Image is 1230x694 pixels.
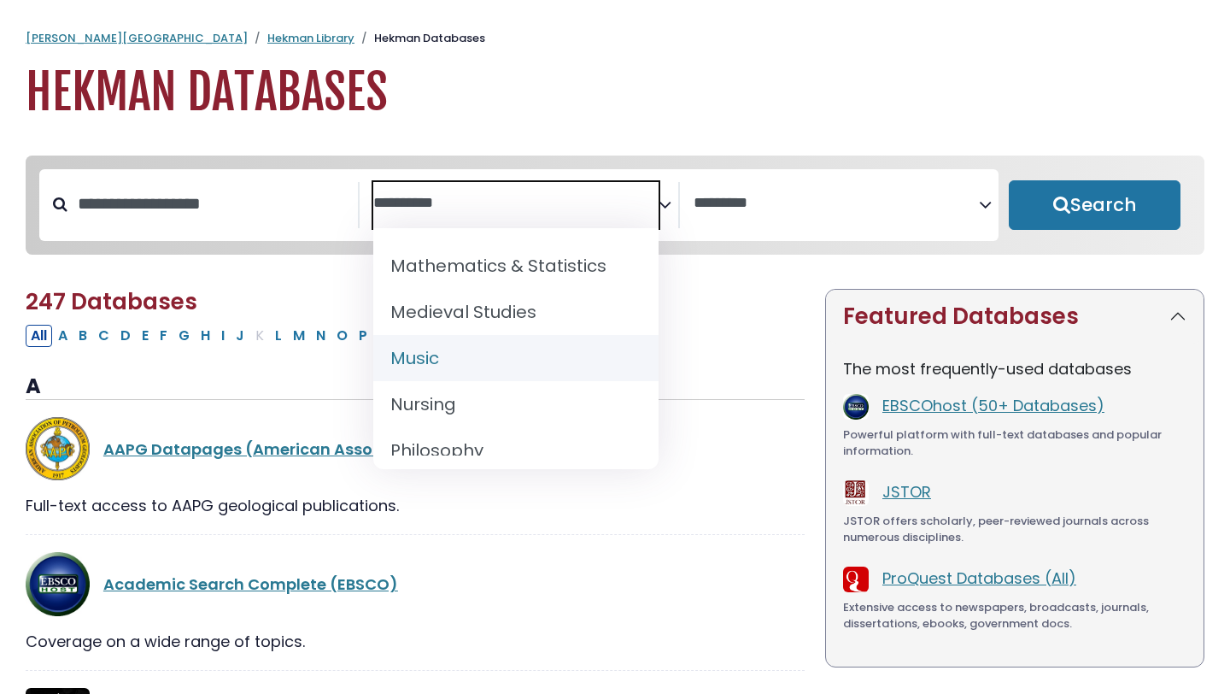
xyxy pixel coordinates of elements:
button: Filter Results J [231,325,249,347]
li: Music [373,335,659,381]
button: Filter Results F [155,325,173,347]
button: Filter Results C [93,325,114,347]
nav: Search filters [26,156,1204,255]
button: Submit for Search Results [1009,180,1180,230]
a: Academic Search Complete (EBSCO) [103,573,398,595]
div: Coverage on a wide range of topics. [26,630,805,653]
nav: breadcrumb [26,30,1204,47]
button: Filter Results E [137,325,154,347]
button: Filter Results A [53,325,73,347]
h1: Hekman Databases [26,64,1204,121]
input: Search database by title or keyword [67,190,358,218]
a: EBSCOhost (50+ Databases) [882,395,1104,416]
li: Mathematics & Statistics [373,243,659,289]
textarea: Search [694,195,979,213]
div: JSTOR offers scholarly, peer-reviewed journals across numerous disciplines. [843,513,1186,546]
button: Filter Results I [216,325,230,347]
button: Featured Databases [826,290,1204,344]
button: Filter Results D [115,325,136,347]
div: Alpha-list to filter by first letter of database name [26,324,602,345]
a: ProQuest Databases (All) [882,568,1076,589]
a: AAPG Datapages (American Association of Petroleum Geologists) [103,438,632,460]
span: 247 Databases [26,286,197,317]
a: Hekman Library [267,30,354,46]
div: Full-text access to AAPG geological publications. [26,494,805,517]
p: The most frequently-used databases [843,357,1186,380]
a: [PERSON_NAME][GEOGRAPHIC_DATA] [26,30,248,46]
li: Hekman Databases [354,30,485,47]
button: Filter Results O [331,325,353,347]
div: Powerful platform with full-text databases and popular information. [843,426,1186,460]
button: Filter Results P [354,325,372,347]
li: Medieval Studies [373,289,659,335]
li: Philosophy [373,427,659,473]
button: Filter Results L [270,325,287,347]
h3: A [26,374,805,400]
button: Filter Results N [311,325,331,347]
button: Filter Results B [73,325,92,347]
button: Filter Results G [173,325,195,347]
button: Filter Results H [196,325,215,347]
li: Nursing [373,381,659,427]
div: Extensive access to newspapers, broadcasts, journals, dissertations, ebooks, government docs. [843,599,1186,632]
button: Filter Results M [288,325,310,347]
a: JSTOR [882,481,931,503]
button: All [26,325,52,347]
textarea: Search [373,195,659,213]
